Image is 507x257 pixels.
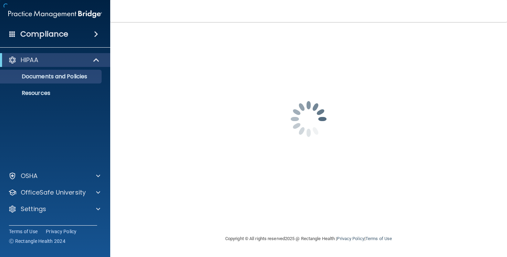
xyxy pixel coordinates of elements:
[21,205,46,213] p: Settings
[21,56,38,64] p: HIPAA
[274,85,343,154] img: spinner.e123f6fc.gif
[9,238,65,245] span: Ⓒ Rectangle Health 2024
[8,205,100,213] a: Settings
[8,7,102,21] img: PMB logo
[46,228,77,235] a: Privacy Policy
[20,29,68,39] h4: Compliance
[4,73,99,80] p: Documents and Policies
[337,236,364,241] a: Privacy Policy
[21,172,38,180] p: OSHA
[8,56,100,64] a: HIPAA
[21,188,86,197] p: OfficeSafe University
[8,172,100,180] a: OSHA
[365,236,392,241] a: Terms of Use
[4,90,99,97] p: Resources
[8,188,100,197] a: OfficeSafe University
[9,228,38,235] a: Terms of Use
[183,228,434,250] div: Copyright © All rights reserved 2025 @ Rectangle Health | |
